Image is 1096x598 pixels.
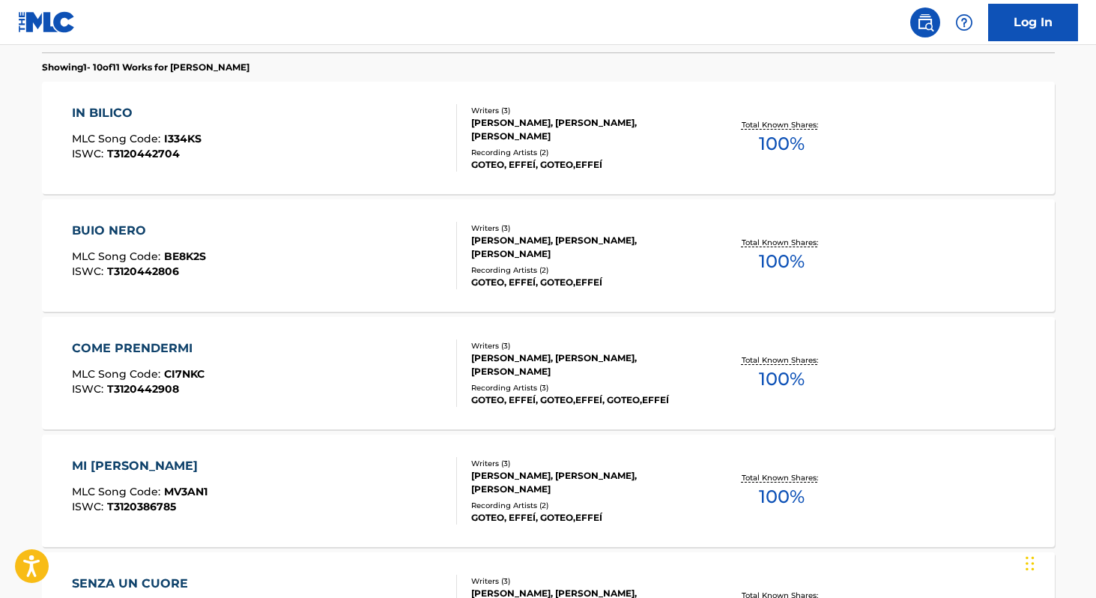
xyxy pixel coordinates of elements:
[164,132,202,145] span: I334KS
[72,104,202,122] div: IN BILICO
[42,435,1055,547] a: MI [PERSON_NAME]MLC Song Code:MV3AN1ISWC:T3120386785Writers (3)[PERSON_NAME], [PERSON_NAME], [PER...
[916,13,934,31] img: search
[72,367,164,381] span: MLC Song Code :
[759,248,805,275] span: 100 %
[471,351,697,378] div: [PERSON_NAME], [PERSON_NAME], [PERSON_NAME]
[471,500,697,511] div: Recording Artists ( 2 )
[72,457,208,475] div: MI [PERSON_NAME]
[910,7,940,37] a: Public Search
[955,13,973,31] img: help
[72,250,164,263] span: MLC Song Code :
[107,382,179,396] span: T3120442908
[471,223,697,234] div: Writers ( 3 )
[42,199,1055,312] a: BUIO NEROMLC Song Code:BE8K2SISWC:T3120442806Writers (3)[PERSON_NAME], [PERSON_NAME], [PERSON_NAM...
[107,147,180,160] span: T3120442704
[107,500,176,513] span: T3120386785
[72,500,107,513] span: ISWC :
[1026,541,1035,586] div: Drag
[759,366,805,393] span: 100 %
[471,276,697,289] div: GOTEO, EFFEÍ, GOTEO,EFFEÍ
[471,382,697,393] div: Recording Artists ( 3 )
[759,483,805,510] span: 100 %
[18,11,76,33] img: MLC Logo
[72,485,164,498] span: MLC Song Code :
[471,265,697,276] div: Recording Artists ( 2 )
[742,472,822,483] p: Total Known Shares:
[471,458,697,469] div: Writers ( 3 )
[42,61,249,74] p: Showing 1 - 10 of 11 Works for [PERSON_NAME]
[72,147,107,160] span: ISWC :
[42,82,1055,194] a: IN BILICOMLC Song Code:I334KSISWC:T3120442704Writers (3)[PERSON_NAME], [PERSON_NAME], [PERSON_NAM...
[471,147,697,158] div: Recording Artists ( 2 )
[471,393,697,407] div: GOTEO, EFFEÍ, GOTEO,EFFEÍ, GOTEO,EFFEÍ
[988,4,1078,41] a: Log In
[471,340,697,351] div: Writers ( 3 )
[1021,526,1096,598] iframe: Chat Widget
[471,576,697,587] div: Writers ( 3 )
[72,339,205,357] div: COME PRENDERMI
[72,575,208,593] div: SENZA UN CUORE
[742,119,822,130] p: Total Known Shares:
[471,234,697,261] div: [PERSON_NAME], [PERSON_NAME], [PERSON_NAME]
[759,130,805,157] span: 100 %
[471,158,697,172] div: GOTEO, EFFEÍ, GOTEO,EFFEÍ
[471,469,697,496] div: [PERSON_NAME], [PERSON_NAME], [PERSON_NAME]
[742,237,822,248] p: Total Known Shares:
[72,132,164,145] span: MLC Song Code :
[72,222,206,240] div: BUIO NERO
[42,317,1055,429] a: COME PRENDERMIMLC Song Code:CI7NKCISWC:T3120442908Writers (3)[PERSON_NAME], [PERSON_NAME], [PERSO...
[164,367,205,381] span: CI7NKC
[107,265,179,278] span: T3120442806
[164,250,206,263] span: BE8K2S
[471,116,697,143] div: [PERSON_NAME], [PERSON_NAME], [PERSON_NAME]
[164,485,208,498] span: MV3AN1
[742,354,822,366] p: Total Known Shares:
[72,382,107,396] span: ISWC :
[949,7,979,37] div: Help
[72,265,107,278] span: ISWC :
[471,511,697,525] div: GOTEO, EFFEÍ, GOTEO,EFFEÍ
[471,105,697,116] div: Writers ( 3 )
